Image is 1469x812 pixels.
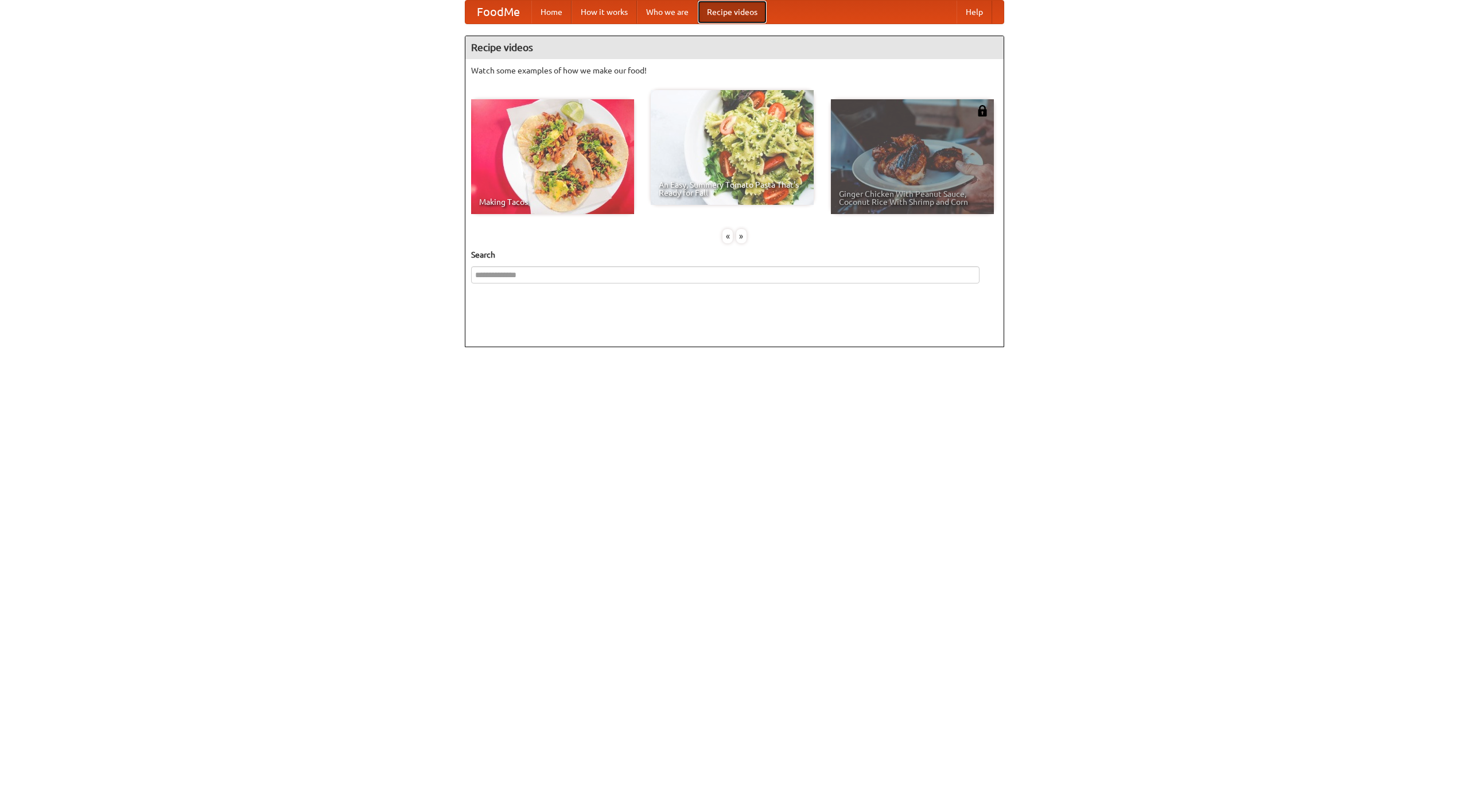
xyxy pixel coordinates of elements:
a: Home [531,1,572,24]
a: How it works [572,1,637,24]
div: » [736,229,747,243]
h4: Recipe videos [465,36,1004,59]
h5: Search [471,249,998,261]
img: 483408.png [977,105,988,116]
a: Help [957,1,992,24]
a: Recipe videos [698,1,767,24]
span: An Easy, Summery Tomato Pasta That's Ready for Fall [659,181,806,197]
div: « [722,229,733,243]
span: Making Tacos [479,198,626,206]
a: FoodMe [465,1,531,24]
a: An Easy, Summery Tomato Pasta That's Ready for Fall [651,90,814,205]
a: Who we are [637,1,698,24]
a: Making Tacos [471,99,634,214]
p: Watch some examples of how we make our food! [471,65,998,76]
